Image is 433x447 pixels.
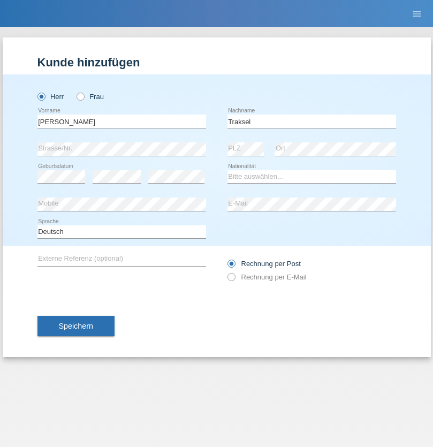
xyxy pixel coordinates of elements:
[227,273,234,286] input: Rechnung per E-Mail
[37,93,44,100] input: Herr
[59,322,93,330] span: Speichern
[77,93,104,101] label: Frau
[37,56,396,69] h1: Kunde hinzufügen
[227,260,301,268] label: Rechnung per Post
[227,260,234,273] input: Rechnung per Post
[37,93,64,101] label: Herr
[227,273,307,281] label: Rechnung per E-Mail
[412,9,422,19] i: menu
[37,316,115,336] button: Speichern
[77,93,83,100] input: Frau
[406,10,428,17] a: menu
